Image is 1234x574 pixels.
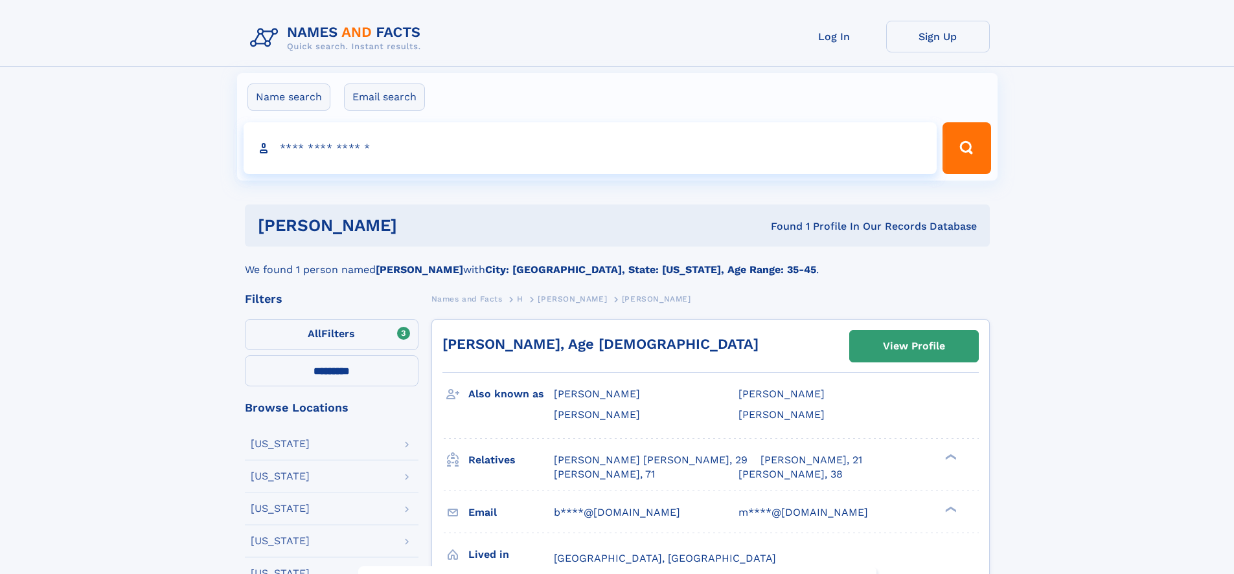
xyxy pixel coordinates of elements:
a: [PERSON_NAME], 38 [738,467,843,481]
b: City: [GEOGRAPHIC_DATA], State: [US_STATE], Age Range: 35-45 [485,263,816,276]
div: [US_STATE] [251,536,310,546]
img: Logo Names and Facts [245,21,431,56]
span: [PERSON_NAME] [554,408,640,421]
div: Browse Locations [245,402,418,414]
a: [PERSON_NAME], 21 [760,453,862,467]
span: [PERSON_NAME] [538,294,607,304]
a: [PERSON_NAME] [538,291,607,307]
div: We found 1 person named with . [245,247,990,278]
div: Found 1 Profile In Our Records Database [584,219,977,234]
h1: [PERSON_NAME] [258,217,584,234]
a: Names and Facts [431,291,503,307]
div: [US_STATE] [251,439,310,449]
button: Search Button [943,122,990,174]
div: ❯ [942,452,957,461]
div: Filters [245,293,418,305]
span: [PERSON_NAME] [554,388,640,400]
span: [GEOGRAPHIC_DATA], [GEOGRAPHIC_DATA] [554,552,776,564]
h3: Lived in [468,544,554,566]
a: View Profile [850,331,978,362]
span: H [517,294,523,304]
input: search input [244,122,937,174]
a: [PERSON_NAME] [PERSON_NAME], 29 [554,453,748,467]
label: Email search [344,83,425,111]
a: H [517,291,523,307]
span: [PERSON_NAME] [738,388,825,400]
h3: Email [468,502,554,524]
div: View Profile [883,331,945,361]
h3: Relatives [468,449,554,471]
span: [PERSON_NAME] [738,408,825,421]
a: [PERSON_NAME], 71 [554,467,655,481]
div: ❯ [942,505,957,513]
label: Filters [245,319,418,350]
span: All [308,327,321,340]
b: [PERSON_NAME] [376,263,463,276]
h3: Also known as [468,383,554,405]
div: [US_STATE] [251,503,310,514]
div: [US_STATE] [251,471,310,481]
span: [PERSON_NAME] [622,294,691,304]
a: Sign Up [886,21,990,52]
a: [PERSON_NAME], Age [DEMOGRAPHIC_DATA] [442,336,759,352]
label: Name search [247,83,330,111]
a: Log In [783,21,886,52]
